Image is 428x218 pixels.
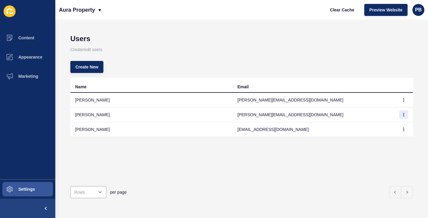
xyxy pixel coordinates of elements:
[233,107,395,122] td: [PERSON_NAME][EMAIL_ADDRESS][DOMAIN_NAME]
[237,84,249,90] div: Email
[415,7,422,13] span: PB
[75,84,87,90] div: Name
[70,35,413,43] h1: Users
[70,93,233,107] td: [PERSON_NAME]
[364,4,408,16] button: Preview Website
[70,186,106,198] div: open menu
[233,122,395,137] td: [EMAIL_ADDRESS][DOMAIN_NAME]
[70,43,413,56] p: Create/edit users
[59,2,95,17] p: Aura Property
[70,122,233,137] td: [PERSON_NAME]
[330,7,354,13] span: Clear Cache
[369,7,402,13] span: Preview Website
[325,4,359,16] button: Clear Cache
[233,93,395,107] td: [PERSON_NAME][EMAIL_ADDRESS][DOMAIN_NAME]
[70,61,103,73] button: Create New
[110,189,127,195] span: per page
[75,64,98,70] span: Create New
[70,107,233,122] td: [PERSON_NAME]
